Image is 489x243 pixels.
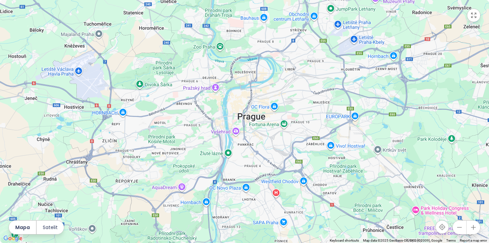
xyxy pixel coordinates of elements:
a: Open this area in Google Maps (opens a new window) [2,234,24,243]
button: Mapa [9,221,36,234]
span: Mapa [15,224,30,231]
img: Google [2,234,24,243]
button: Keyboard shortcuts [330,238,359,243]
a: Terms (opens in new tab) [446,239,456,242]
button: Satelit [37,221,64,234]
span: Satelit [43,224,58,231]
a: Report a map error [460,239,487,242]
span: Map data ©2025 GeoBasis-DE/BKG (©2009), Google [363,239,442,242]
